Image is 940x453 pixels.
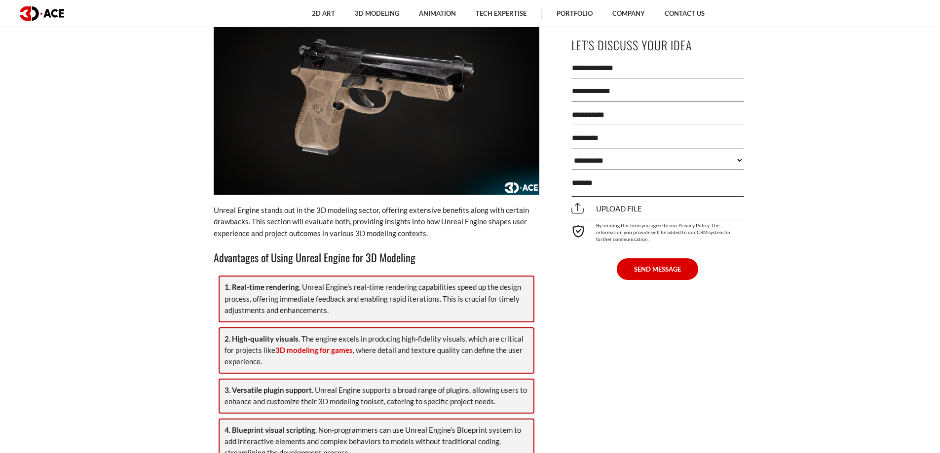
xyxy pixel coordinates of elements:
div: . Unreal Engine’s real-time rendering capabilities speed up the design process, offering immediat... [219,276,534,322]
span: Upload file [571,204,642,213]
button: SEND MESSAGE [617,258,698,280]
div: . Unreal Engine supports a broad range of plugins, allowing users to enhance and customize their ... [219,379,534,414]
a: 3D modeling for games [275,346,353,354]
div: By sending this form you agree to our Privacy Policy. The information you provide will be added t... [571,219,744,243]
img: logo dark [20,6,64,21]
p: Unreal Engine stands out in the 3D modeling sector, offering extensive benefits along with certai... [214,205,539,239]
h3: Advantages of Using Unreal Engine for 3D Modeling [214,249,539,266]
img: 3D beretta pistol for UE gaming project [214,12,539,195]
strong: 4. Blueprint visual scripting [225,425,315,434]
p: Let's Discuss Your Idea [571,34,744,56]
strong: 2. High-quality visuals [225,334,299,343]
strong: 1. Real-time rendering [225,282,299,291]
strong: 3. Versatile plugin support [225,385,312,394]
div: . The engine excels in producing high-fidelity visuals, which are critical for projects like , wh... [219,327,534,374]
